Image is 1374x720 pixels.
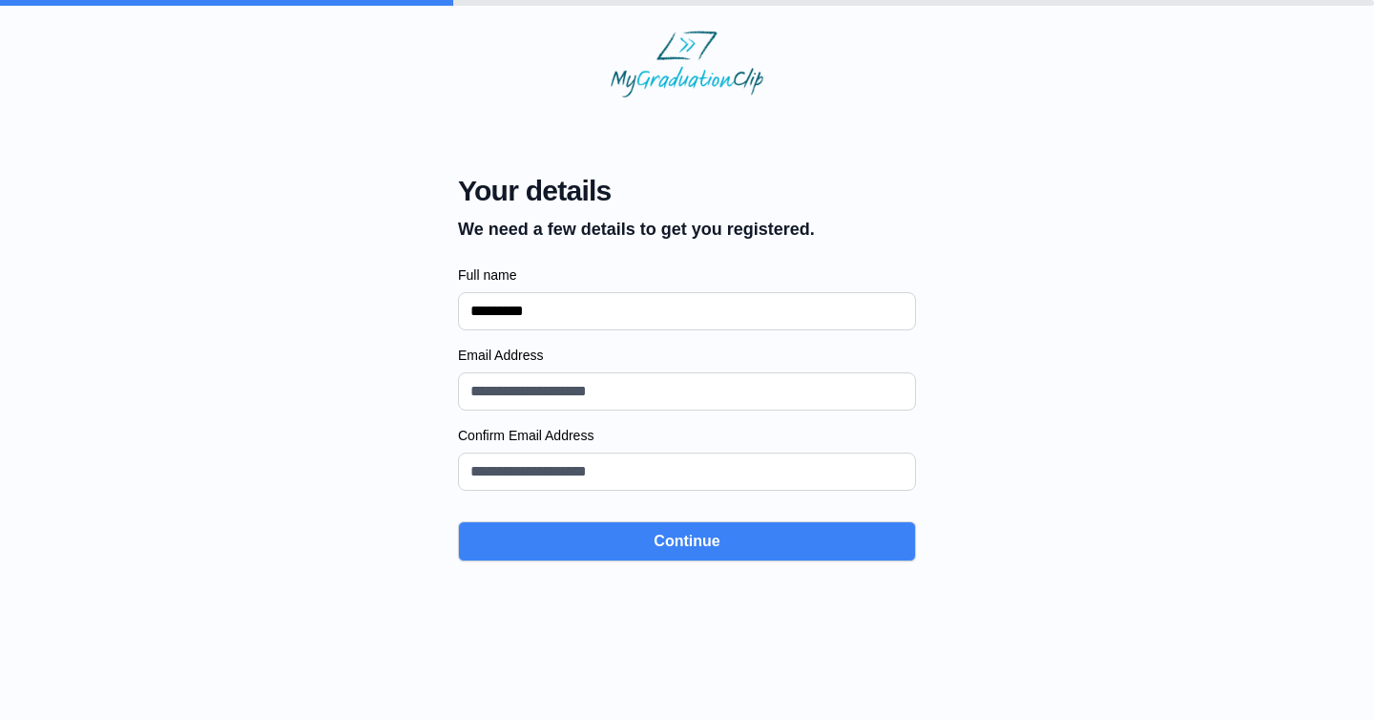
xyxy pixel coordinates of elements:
label: Email Address [458,346,916,365]
span: Your details [458,174,815,208]
p: We need a few details to get you registered. [458,216,815,243]
label: Confirm Email Address [458,426,916,445]
label: Full name [458,265,916,285]
img: MyGraduationClip [611,31,763,97]
button: Continue [458,521,916,561]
